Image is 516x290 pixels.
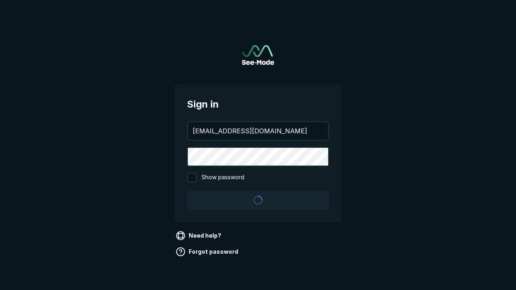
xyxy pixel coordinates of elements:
a: Forgot password [174,245,241,258]
a: Need help? [174,229,225,242]
span: Show password [202,173,244,182]
span: Sign in [187,97,329,112]
img: See-Mode Logo [242,45,274,65]
input: your@email.com [188,122,328,140]
a: Go to sign in [242,45,274,65]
